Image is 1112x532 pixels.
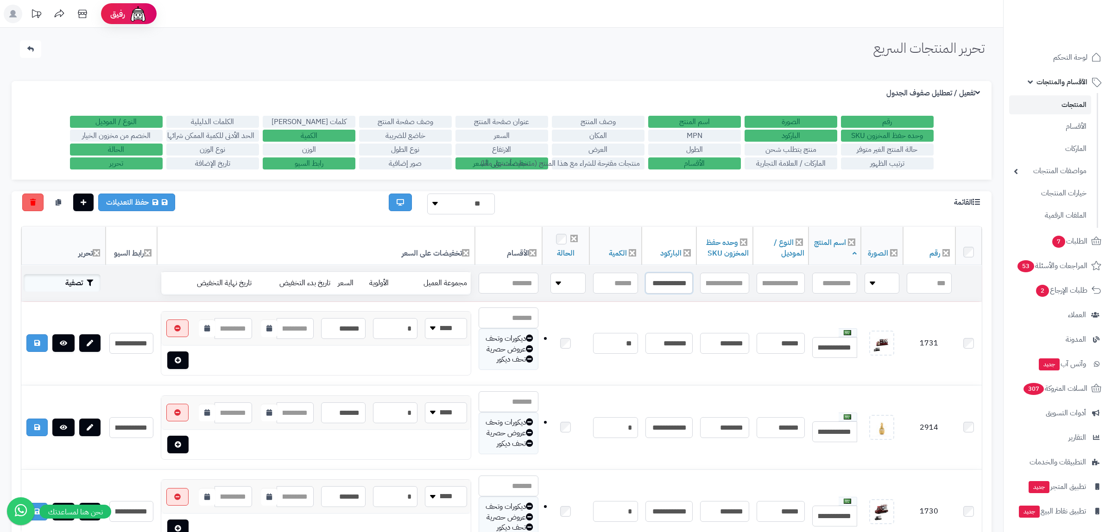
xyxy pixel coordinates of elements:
label: وصف المنتج [552,116,644,128]
label: خاضع للضريبة [359,130,452,142]
div: ديكورات وتحف [484,501,533,512]
label: نوع الطول [359,144,452,156]
a: رقم [929,248,941,259]
span: وآتس آب [1038,357,1086,370]
div: تحف ديكور [484,438,533,449]
a: خيارات المنتجات [1009,183,1091,203]
span: طلبات الإرجاع [1035,284,1087,297]
div: عروض حصرية [484,428,533,438]
label: الحد الأدنى للكمية الممكن شرائها [166,130,259,142]
label: الخصم من مخزون الخيار [70,130,163,142]
a: وحده حفظ المخزون SKU [706,237,749,259]
span: 7 [1052,236,1065,248]
td: 1731 [903,302,955,386]
a: الأقسام [1009,117,1091,137]
a: الماركات [1009,139,1091,159]
span: الأقسام والمنتجات [1036,75,1087,88]
div: تحف ديكور [484,354,533,365]
td: 2914 [903,386,955,469]
label: وحده حفظ المخزون SKU [841,130,934,142]
a: الكمية [609,248,627,259]
a: المنتجات [1009,95,1091,114]
a: الحالة [557,248,575,259]
div: عروض حصرية [484,512,533,523]
a: لوحة التحكم [1009,46,1106,69]
span: الطلبات [1051,235,1087,248]
span: 53 [1017,260,1034,272]
label: وصف صفحة المنتج [359,116,452,128]
th: رابط السيو [106,227,157,265]
span: السلات المتروكة [1023,382,1087,395]
label: الحالة [70,144,163,156]
th: تحرير [21,227,106,265]
a: النوع / الموديل [774,237,804,259]
span: رفيق [110,8,125,19]
img: العربية [844,330,851,335]
div: ديكورات وتحف [484,417,533,428]
label: عنوان صفحة المنتج [455,116,548,128]
td: الأولوية [366,272,402,294]
span: أدوات التسويق [1046,407,1086,419]
a: تطبيق المتجرجديد [1009,476,1106,498]
a: أدوات التسويق [1009,402,1106,424]
label: السعر [455,130,548,142]
label: كلمات [PERSON_NAME] [263,116,355,128]
a: حفظ التعديلات [98,194,175,211]
span: 2 [1036,285,1049,297]
label: تاريخ الإضافة [166,157,259,169]
a: تحديثات المنصة [25,5,48,25]
td: السعر [334,272,366,294]
span: جديد [1029,481,1049,493]
span: العملاء [1068,308,1086,321]
h1: تحرير المنتجات السريع [873,40,985,56]
label: تخفيضات على السعر [455,157,548,169]
a: المدونة [1009,328,1106,350]
button: تصفية [24,274,101,292]
td: تاريخ نهاية التخفيض [171,272,255,294]
label: الباركود [745,130,837,142]
span: جديد [1019,506,1040,518]
a: اسم المنتج [814,237,857,259]
img: ai-face.png [129,5,147,23]
td: تاريخ بدء التخفيض [255,272,334,294]
span: المراجعات والأسئلة [1017,259,1087,272]
a: الملفات الرقمية [1009,206,1091,225]
label: الارتفاع [455,144,548,156]
label: الماركات / العلامة التجارية [745,157,837,169]
a: طلبات الإرجاع2 [1009,279,1106,301]
span: لوحة التحكم [1053,51,1087,64]
a: تطبيق نقاط البيعجديد [1009,500,1106,522]
span: التقارير [1068,431,1086,444]
a: الصورة [868,248,888,259]
span: تطبيق نقاط البيع [1018,505,1086,518]
td: مجموعة العميل [402,272,471,294]
label: اسم المنتج [648,116,741,128]
label: تحرير [70,157,163,169]
label: الصورة [745,116,837,128]
a: المراجعات والأسئلة53 [1009,255,1106,277]
label: الوزن [263,144,355,156]
label: ترتيب الظهور [841,157,934,169]
img: العربية [844,414,851,419]
div: ديكورات وتحف [484,333,533,344]
label: العرض [552,144,644,156]
label: الطول [648,144,741,156]
a: التقارير [1009,426,1106,449]
label: المكان [552,130,644,142]
a: العملاء [1009,304,1106,326]
label: حالة المنتج الغير متوفر [841,144,934,156]
span: جديد [1039,358,1060,370]
a: الطلبات7 [1009,230,1106,252]
span: 307 [1024,383,1044,395]
h3: تفعيل / تعطليل صفوف الجدول [886,89,982,98]
a: السلات المتروكة307 [1009,377,1106,400]
a: التطبيقات والخدمات [1009,451,1106,473]
span: التطبيقات والخدمات [1030,456,1086,469]
label: منتج يتطلب شحن [745,144,837,156]
span: تطبيق المتجر [1028,480,1086,493]
img: العربية [844,499,851,504]
label: MPN [648,130,741,142]
label: الكمية [263,130,355,142]
span: المدونة [1066,333,1086,346]
label: النوع / الموديل [70,116,163,128]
